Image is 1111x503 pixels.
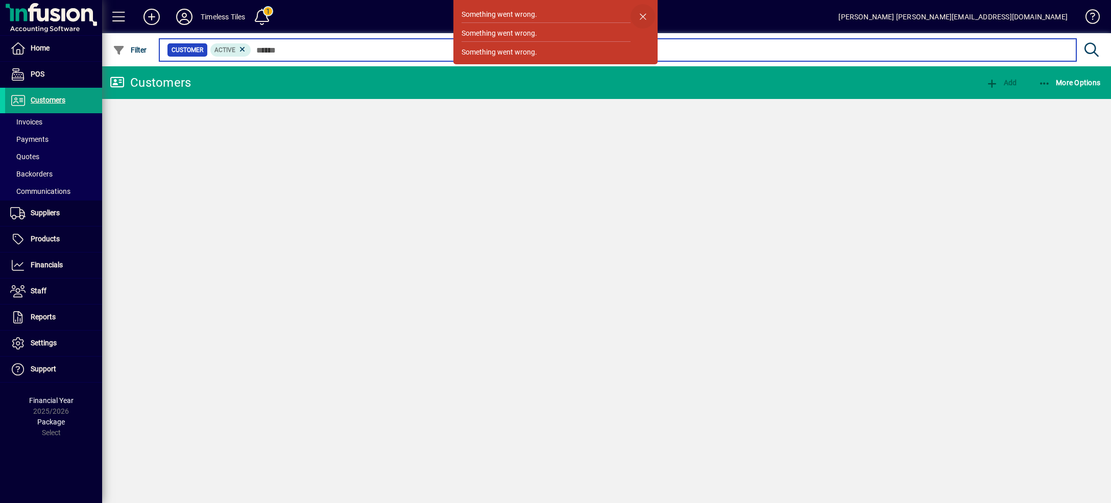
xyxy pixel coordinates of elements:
[201,9,245,25] div: Timeless Tiles
[31,261,63,269] span: Financials
[5,36,102,61] a: Home
[10,170,53,178] span: Backorders
[5,253,102,278] a: Financials
[31,313,56,321] span: Reports
[110,41,150,59] button: Filter
[172,45,203,55] span: Customer
[113,46,147,54] span: Filter
[31,287,46,295] span: Staff
[5,165,102,183] a: Backorders
[31,70,44,78] span: POS
[5,200,102,226] a: Suppliers
[5,331,102,356] a: Settings
[168,8,201,26] button: Profile
[1078,2,1098,35] a: Knowledge Base
[29,396,74,405] span: Financial Year
[983,73,1019,92] button: Add
[5,148,102,165] a: Quotes
[5,227,102,252] a: Products
[10,187,70,195] span: Communications
[1038,79,1101,87] span: More Options
[5,305,102,330] a: Reports
[37,418,65,426] span: Package
[1036,73,1103,92] button: More Options
[5,183,102,200] a: Communications
[838,9,1068,25] div: [PERSON_NAME] [PERSON_NAME][EMAIL_ADDRESS][DOMAIN_NAME]
[31,209,60,217] span: Suppliers
[5,131,102,148] a: Payments
[5,279,102,304] a: Staff
[210,43,251,57] mat-chip: Activation Status: Active
[31,365,56,373] span: Support
[214,46,235,54] span: Active
[31,96,65,104] span: Customers
[110,74,191,91] div: Customers
[10,153,39,161] span: Quotes
[10,118,42,126] span: Invoices
[5,62,102,87] a: POS
[31,339,57,347] span: Settings
[31,44,50,52] span: Home
[5,357,102,382] a: Support
[31,235,60,243] span: Products
[135,8,168,26] button: Add
[5,113,102,131] a: Invoices
[10,135,49,143] span: Payments
[986,79,1017,87] span: Add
